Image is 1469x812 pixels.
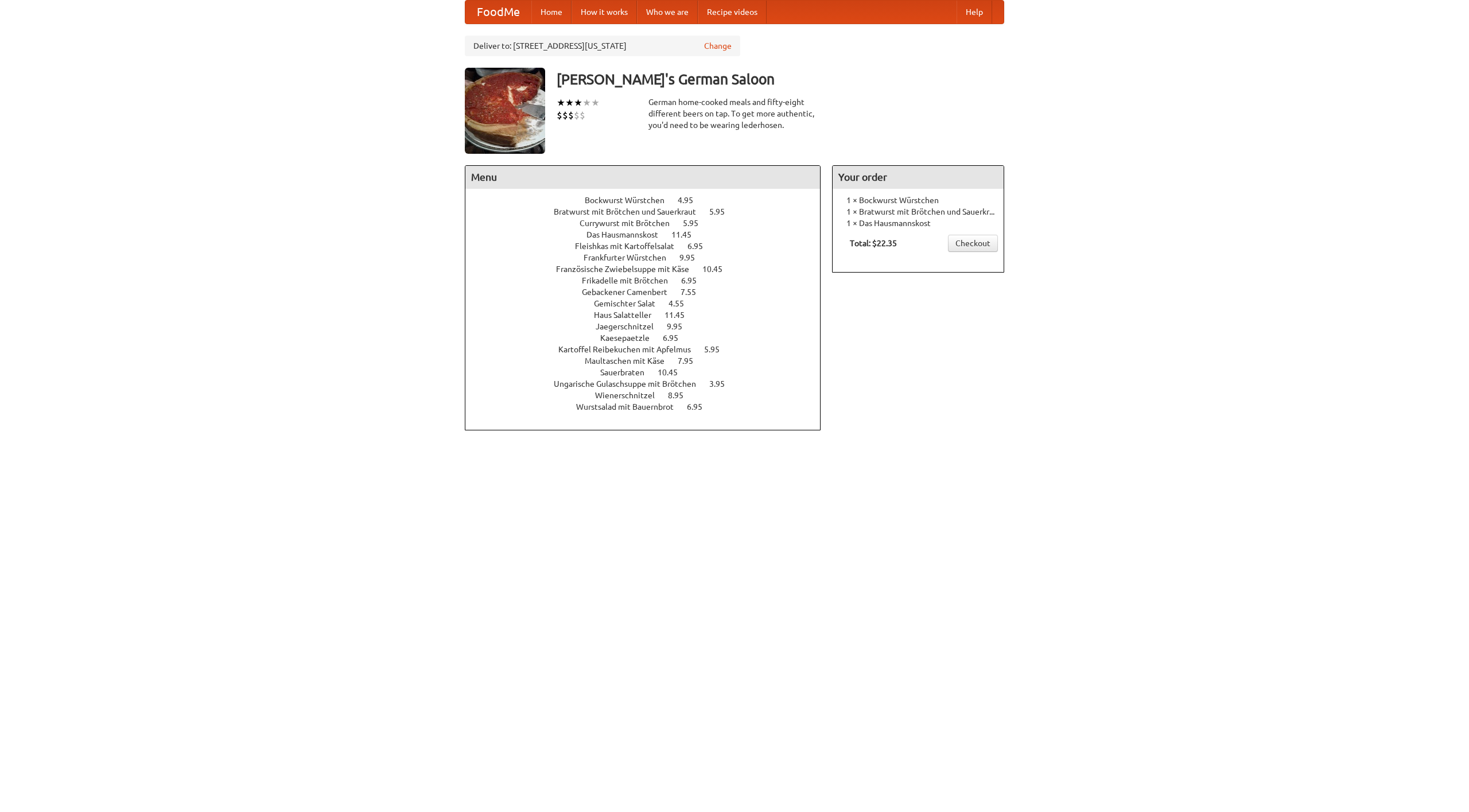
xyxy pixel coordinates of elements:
a: Change [704,40,732,52]
a: Französische Zwiebelsuppe mit Käse 10.45 [556,265,744,274]
span: 5.95 [709,207,736,216]
span: Jaegerschnitzel [596,322,665,331]
span: 9.95 [667,322,694,331]
a: FoodMe [465,1,531,24]
span: Das Hausmannskost [586,230,670,239]
span: 10.45 [658,368,689,377]
a: Kartoffel Reibekuchen mit Apfelmus 5.95 [558,345,741,354]
a: Maultaschen mit Käse 7.95 [585,356,714,366]
li: $ [568,109,574,122]
h3: [PERSON_NAME]'s German Saloon [557,68,1004,91]
a: Haus Salatteller 11.45 [594,310,706,320]
span: Sauerbraten [600,368,656,377]
span: 11.45 [664,310,696,320]
a: Gebackener Camenbert 7.55 [582,287,717,297]
span: Frankfurter Würstchen [584,253,678,262]
a: How it works [572,1,637,24]
a: Gemischter Salat 4.55 [594,299,705,308]
b: Total: $22.35 [850,239,897,248]
a: Who we are [637,1,698,24]
li: $ [562,109,568,122]
h4: Menu [465,166,820,189]
a: Recipe videos [698,1,767,24]
li: 1 × Bockwurst Würstchen [838,195,998,206]
div: German home-cooked meals and fifty-eight different beers on tap. To get more authentic, you'd nee... [648,96,821,131]
li: ★ [582,96,591,109]
a: Das Hausmannskost 11.45 [586,230,713,239]
a: Bratwurst mit Brötchen und Sauerkraut 5.95 [554,207,746,216]
div: Deliver to: [STREET_ADDRESS][US_STATE] [465,36,740,56]
li: $ [557,109,562,122]
li: ★ [591,96,600,109]
span: Gemischter Salat [594,299,667,308]
a: Jaegerschnitzel 9.95 [596,322,704,331]
span: 11.45 [671,230,703,239]
span: Wurstsalad mit Bauernbrot [576,402,685,411]
a: Wienerschnitzel 8.95 [595,391,705,400]
span: Ungarische Gulaschsuppe mit Brötchen [554,379,708,388]
a: Frikadelle mit Brötchen 6.95 [582,276,718,285]
span: 9.95 [679,253,706,262]
li: 1 × Bratwurst mit Brötchen und Sauerkraut [838,206,998,217]
li: $ [574,109,580,122]
span: 3.95 [709,379,736,388]
span: 6.95 [687,402,714,411]
li: ★ [565,96,574,109]
li: ★ [557,96,565,109]
span: Wienerschnitzel [595,391,666,400]
a: Frankfurter Würstchen 9.95 [584,253,716,262]
span: Bockwurst Würstchen [585,196,676,205]
span: 5.95 [683,219,710,228]
a: Currywurst mit Brötchen 5.95 [580,219,720,228]
img: angular.jpg [465,68,545,154]
a: Checkout [948,235,998,252]
a: Bockwurst Würstchen 4.95 [585,196,714,205]
li: 1 × Das Hausmannskost [838,217,998,229]
span: 4.95 [678,196,705,205]
a: Kaesepaetzle 6.95 [600,333,699,343]
span: 4.55 [669,299,695,308]
a: Sauerbraten 10.45 [600,368,699,377]
span: 7.55 [681,287,708,297]
h4: Your order [833,166,1004,189]
span: Kaesepaetzle [600,333,661,343]
span: 6.95 [681,276,708,285]
a: Help [957,1,992,24]
li: ★ [574,96,582,109]
span: 7.95 [678,356,705,366]
a: Wurstsalad mit Bauernbrot 6.95 [576,402,724,411]
li: $ [580,109,585,122]
span: Fleishkas mit Kartoffelsalat [575,242,686,251]
a: Fleishkas mit Kartoffelsalat 6.95 [575,242,724,251]
span: Französische Zwiebelsuppe mit Käse [556,265,701,274]
span: 6.95 [663,333,690,343]
a: Ungarische Gulaschsuppe mit Brötchen 3.95 [554,379,746,388]
span: Bratwurst mit Brötchen und Sauerkraut [554,207,708,216]
span: 6.95 [687,242,714,251]
span: Gebackener Camenbert [582,287,679,297]
a: Home [531,1,572,24]
span: 8.95 [668,391,695,400]
span: Frikadelle mit Brötchen [582,276,679,285]
span: Haus Salatteller [594,310,663,320]
span: 5.95 [704,345,731,354]
span: Kartoffel Reibekuchen mit Apfelmus [558,345,702,354]
span: 10.45 [702,265,734,274]
span: Currywurst mit Brötchen [580,219,681,228]
span: Maultaschen mit Käse [585,356,676,366]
